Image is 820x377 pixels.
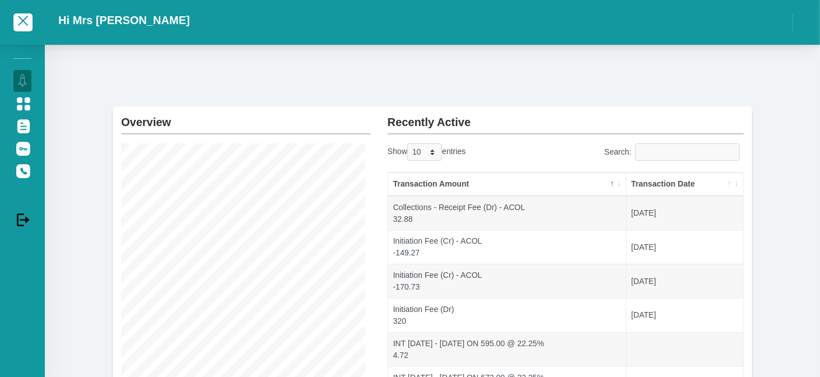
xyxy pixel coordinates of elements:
a: Manage Account [13,92,31,114]
a: Contact Us [13,160,31,181]
td: Initiation Fee (Cr) - ACOL -149.27 [388,230,626,264]
a: Update Password [13,137,31,159]
input: Search: [635,143,740,161]
label: Search: [604,143,744,161]
td: Initiation Fee (Dr) 320 [388,298,626,332]
label: Show entries [388,143,466,161]
h2: Hi Mrs [PERSON_NAME] [58,13,190,27]
a: Documents [13,115,31,136]
td: [DATE] [626,298,743,332]
a: Logout [13,208,31,230]
td: Initiation Fee (Cr) - ACOL -170.73 [388,264,626,298]
td: INT [DATE] - [DATE] ON 595.00 @ 22.25% 4.72 [388,332,626,366]
th: Transaction Amount: activate to sort column descending [388,173,626,196]
li: Manage [13,53,31,63]
td: [DATE] [626,264,743,298]
select: Showentries [407,143,442,161]
h2: Overview [121,106,371,129]
td: [DATE] [626,230,743,264]
td: [DATE] [626,196,743,230]
a: Dashboard [13,70,31,91]
td: Collections - Receipt Fee (Dr) - ACOL 32.88 [388,196,626,230]
h2: Recently Active [388,106,744,129]
th: Transaction Date: activate to sort column ascending [626,173,743,196]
